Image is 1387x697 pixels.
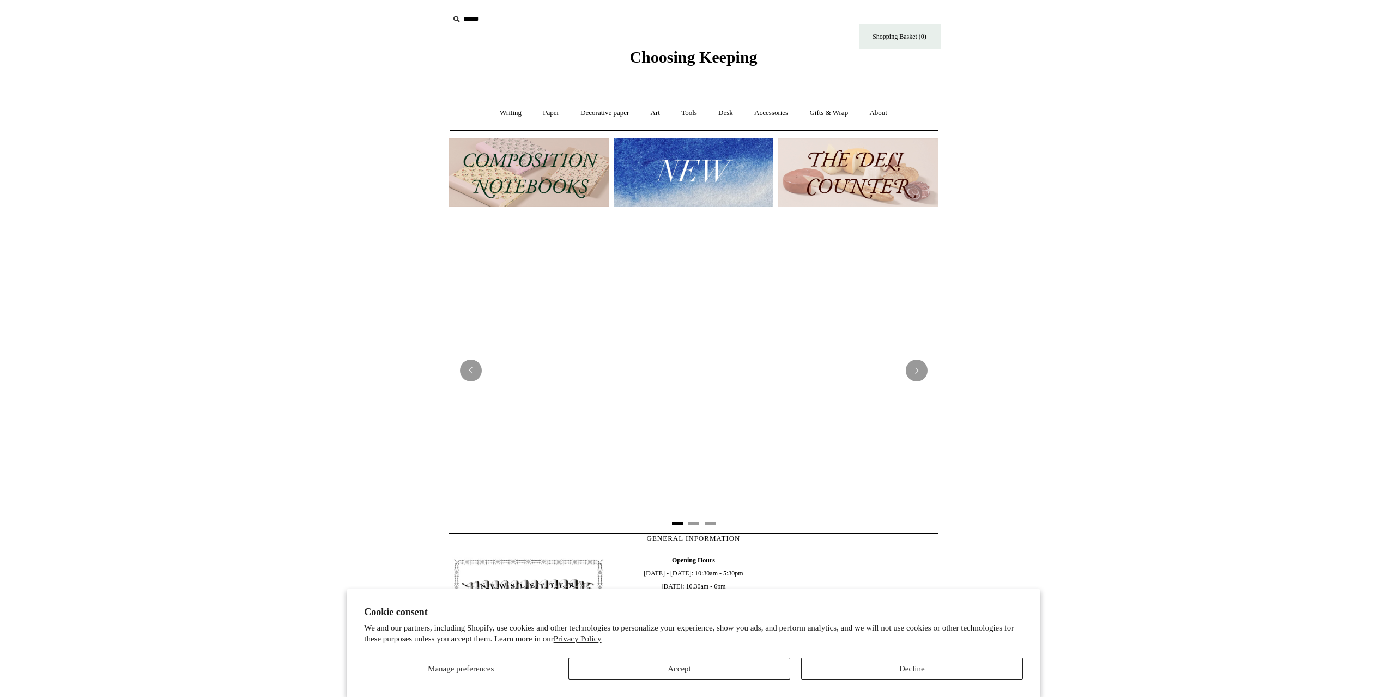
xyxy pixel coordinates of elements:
[571,99,639,128] a: Decorative paper
[859,24,941,49] a: Shopping Basket (0)
[428,664,494,673] span: Manage preferences
[641,99,670,128] a: Art
[449,138,609,207] img: 202302 Composition ledgers.jpg__PID:69722ee6-fa44-49dd-a067-31375e5d54ec
[554,634,602,643] a: Privacy Policy
[801,658,1023,680] button: Decline
[906,360,928,381] button: Next
[490,99,531,128] a: Writing
[859,99,897,128] a: About
[364,658,558,680] button: Manage preferences
[629,57,757,64] a: Choosing Keeping
[705,522,716,525] button: Page 3
[614,554,772,658] span: [DATE] - [DATE]: 10:30am - 5:30pm [DATE]: 10.30am - 6pm [DATE]: 11.30am - 5.30pm 020 7613 3842
[778,138,938,207] img: The Deli Counter
[449,217,938,524] img: 20250131 INSIDE OF THE SHOP.jpg__PID:b9484a69-a10a-4bde-9e8d-1408d3d5e6ad
[568,658,790,680] button: Accept
[449,554,607,621] img: pf-4db91bb9--1305-Newsletter-Button_1200x.jpg
[647,534,741,542] span: GENERAL INFORMATION
[364,607,1023,618] h2: Cookie consent
[364,623,1023,644] p: We and our partners, including Shopify, use cookies and other technologies to personalize your ex...
[688,522,699,525] button: Page 2
[460,360,482,381] button: Previous
[629,48,757,66] span: Choosing Keeping
[800,99,858,128] a: Gifts & Wrap
[533,99,569,128] a: Paper
[708,99,743,128] a: Desk
[672,556,715,564] b: Opening Hours
[614,138,773,207] img: New.jpg__PID:f73bdf93-380a-4a35-bcfe-7823039498e1
[744,99,798,128] a: Accessories
[672,522,683,525] button: Page 1
[671,99,707,128] a: Tools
